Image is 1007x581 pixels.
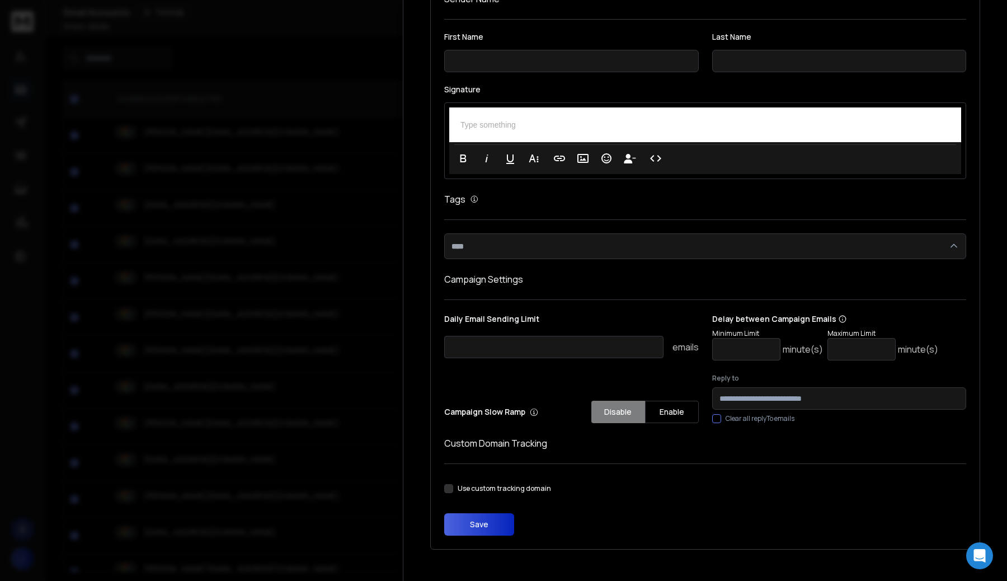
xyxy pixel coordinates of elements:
p: emails [672,340,699,354]
p: Delay between Campaign Emails [712,313,938,325]
button: Insert Unsubscribe Link [619,147,641,170]
div: Open Intercom Messenger [966,542,993,569]
p: Maximum Limit [827,329,938,338]
button: More Text [523,147,544,170]
label: Use custom tracking domain [458,484,551,493]
label: Signature [444,86,966,93]
button: Insert Link (⌘K) [549,147,570,170]
label: Reply to [712,374,967,383]
button: Italic (⌘I) [476,147,497,170]
p: minute(s) [898,343,938,356]
button: Disable [591,401,645,423]
label: Last Name [712,33,967,41]
button: Insert Image (⌘P) [572,147,594,170]
button: Underline (⌘U) [500,147,521,170]
p: Campaign Slow Ramp [444,406,538,418]
button: Code View [645,147,666,170]
label: First Name [444,33,699,41]
button: Save [444,513,514,536]
p: Minimum Limit [712,329,823,338]
h1: Campaign Settings [444,273,966,286]
button: Bold (⌘B) [453,147,474,170]
label: Clear all replyTo emails [726,414,794,423]
button: Enable [645,401,699,423]
h1: Custom Domain Tracking [444,437,966,450]
p: minute(s) [783,343,823,356]
h1: Tags [444,193,465,206]
p: Daily Email Sending Limit [444,313,699,329]
button: Emoticons [596,147,617,170]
